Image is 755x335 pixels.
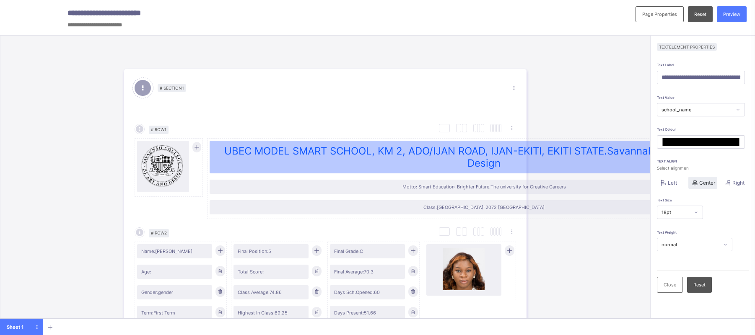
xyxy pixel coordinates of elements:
[657,95,675,100] span: Text Value
[238,269,305,275] span: Total Score:
[657,165,749,170] span: Select alignmen
[334,289,401,295] span: Days Sch.Opened: 60
[334,248,401,254] span: Final Grade: C
[662,107,732,113] div: school_name
[238,289,305,295] span: Class Average: 74.86
[238,310,305,316] span: Highest In Class: 89.25
[214,184,755,190] span: Motto: Smart Education, Brighter Future. The university for Creative Careers
[657,127,676,131] span: Text Colour
[334,310,401,316] span: Days Present: 51.66
[149,126,169,134] span: # Row 1
[141,310,208,316] span: Term: First Term
[694,11,706,17] span: Reset
[149,229,169,237] span: # Row 2
[662,209,690,215] div: 18pt
[662,242,719,247] div: normal
[657,198,672,202] span: Text Size
[141,248,208,254] span: Name: [PERSON_NAME]
[657,230,677,234] span: Text Weight
[657,43,717,51] span: Text Element Properties
[334,269,401,275] span: Final Average: 70.3
[214,145,755,169] span: UBEC MODEL SMART SCHOOL, KM 2, ADO/IJAN ROAD, IJAN-EKITI, EKITI STATE. Savannah College of Art an...
[657,63,674,67] span: Text Label
[443,248,485,290] img: Logo
[158,84,186,92] span: # Section 1
[238,248,305,254] span: Final Position: 5
[214,204,755,210] span: Class: [GEOGRAPHIC_DATA]-2072 [GEOGRAPHIC_DATA]
[141,289,208,295] span: Gender: gender
[668,180,677,186] span: Left
[141,269,208,275] span: Age:
[723,11,740,17] span: Preview
[642,11,677,17] span: Page Properties
[732,180,745,186] span: Right
[664,282,676,288] span: Close
[141,145,183,187] img: Logo
[699,180,715,186] span: Center
[693,282,706,288] span: Reset
[657,159,749,163] span: Text Align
